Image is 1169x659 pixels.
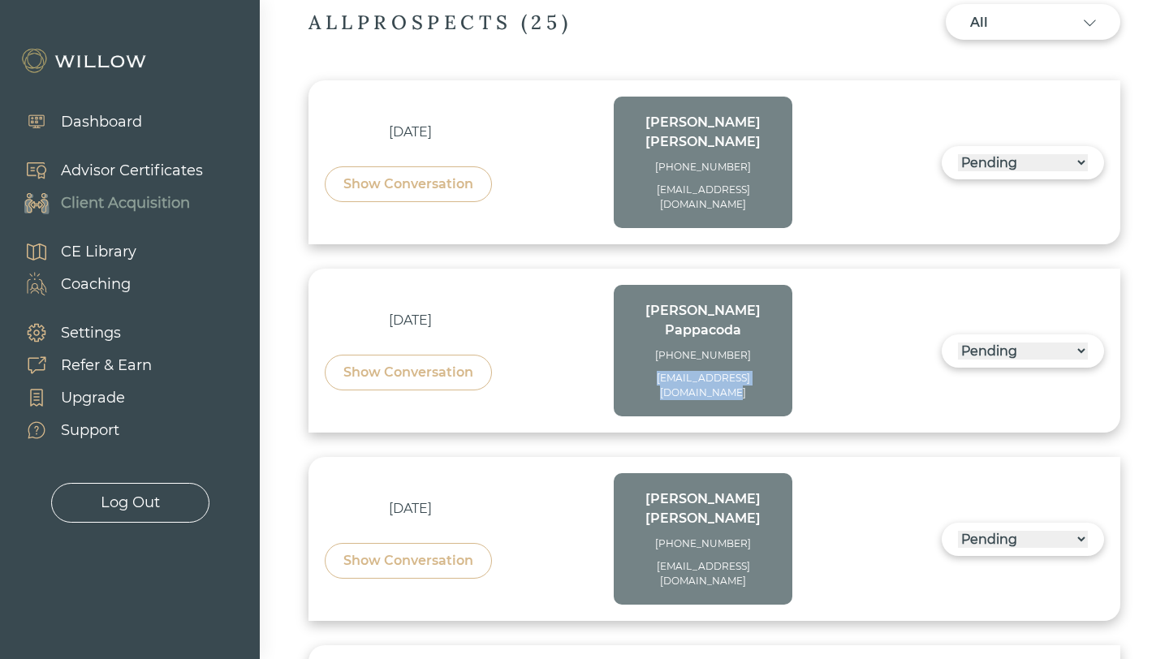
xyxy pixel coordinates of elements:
[8,106,142,138] a: Dashboard
[61,160,203,182] div: Advisor Certificates
[101,492,160,514] div: Log Out
[343,363,473,382] div: Show Conversation
[8,349,152,381] a: Refer & Earn
[630,113,776,152] div: [PERSON_NAME] [PERSON_NAME]
[20,48,150,74] img: Willow
[325,311,496,330] div: [DATE]
[630,348,776,363] div: [PHONE_NUMBER]
[343,174,473,194] div: Show Conversation
[325,499,496,519] div: [DATE]
[61,241,136,263] div: CE Library
[630,536,776,551] div: [PHONE_NUMBER]
[61,355,152,377] div: Refer & Earn
[970,13,1035,32] div: All
[61,420,119,441] div: Support
[630,183,776,212] div: [EMAIL_ADDRESS][DOMAIN_NAME]
[61,274,131,295] div: Coaching
[8,187,203,219] a: Client Acquisition
[343,551,473,571] div: Show Conversation
[61,192,190,214] div: Client Acquisition
[630,559,776,588] div: [EMAIL_ADDRESS][DOMAIN_NAME]
[8,154,203,187] a: Advisor Certificates
[61,111,142,133] div: Dashboard
[630,489,776,528] div: [PERSON_NAME] [PERSON_NAME]
[308,10,572,35] div: ALL PROSPECTS ( 25 )
[8,268,136,300] a: Coaching
[325,123,496,142] div: [DATE]
[61,322,121,344] div: Settings
[8,381,152,414] a: Upgrade
[8,317,152,349] a: Settings
[630,160,776,174] div: [PHONE_NUMBER]
[8,235,136,268] a: CE Library
[61,387,125,409] div: Upgrade
[630,371,776,400] div: [EMAIL_ADDRESS][DOMAIN_NAME]
[630,301,776,340] div: [PERSON_NAME] Pappacoda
